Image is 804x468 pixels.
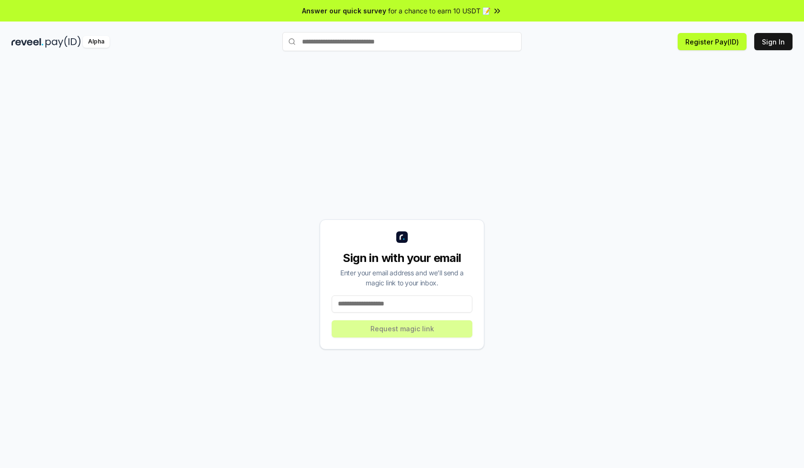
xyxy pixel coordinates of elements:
div: Sign in with your email [332,250,472,266]
div: Enter your email address and we’ll send a magic link to your inbox. [332,268,472,288]
div: Alpha [83,36,110,48]
img: logo_small [396,231,408,243]
img: pay_id [45,36,81,48]
img: reveel_dark [11,36,44,48]
button: Sign In [754,33,793,50]
span: for a chance to earn 10 USDT 📝 [388,6,491,16]
span: Answer our quick survey [302,6,386,16]
button: Register Pay(ID) [678,33,747,50]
